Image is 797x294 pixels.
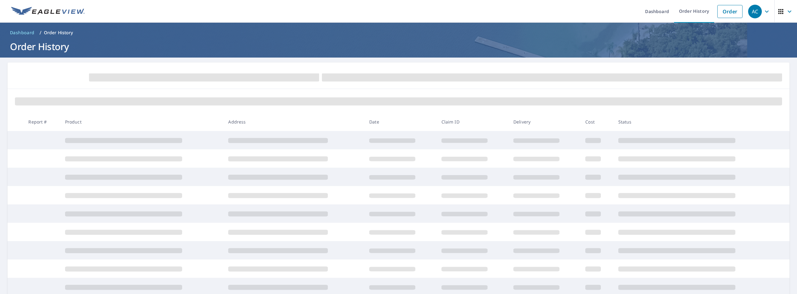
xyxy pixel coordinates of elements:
img: EV Logo [11,7,85,16]
th: Report # [23,113,60,131]
li: / [40,29,41,36]
p: Order History [44,30,73,36]
th: Status [613,113,777,131]
a: Dashboard [7,28,37,38]
span: Dashboard [10,30,35,36]
th: Address [223,113,364,131]
th: Delivery [508,113,580,131]
nav: breadcrumb [7,28,790,38]
div: AC [748,5,762,18]
h1: Order History [7,40,790,53]
th: Claim ID [436,113,508,131]
a: Order [717,5,743,18]
th: Date [364,113,436,131]
th: Cost [580,113,613,131]
th: Product [60,113,224,131]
